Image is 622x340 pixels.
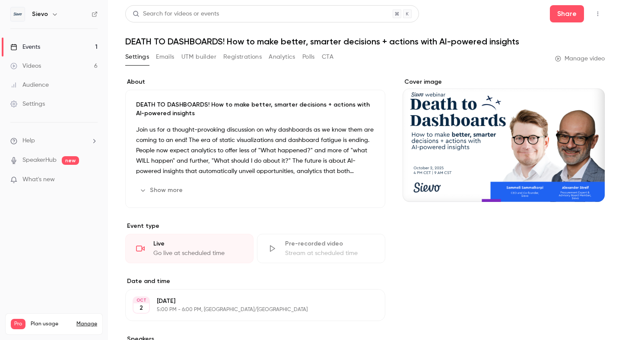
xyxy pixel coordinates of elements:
button: Polls [302,50,315,64]
a: Manage [76,321,97,327]
div: Events [10,43,40,51]
img: Sievo [11,7,25,21]
div: Stream at scheduled time [285,249,374,258]
span: Pro [11,319,25,329]
button: Share [550,5,584,22]
div: Pre-recorded video [285,239,374,248]
button: Show more [136,183,188,197]
div: Live [153,239,243,248]
h6: Sievo [32,10,48,19]
a: SpeakerHub [22,156,57,165]
section: Cover image [403,78,605,202]
button: Analytics [269,50,295,64]
div: Audience [10,81,49,89]
li: help-dropdown-opener [10,136,98,145]
label: Cover image [403,78,605,86]
button: Emails [156,50,174,64]
div: Search for videos or events [133,9,219,19]
div: LiveGo live at scheduled time [125,234,254,263]
p: 5:00 PM - 6:00 PM, [GEOGRAPHIC_DATA]/[GEOGRAPHIC_DATA] [157,306,340,313]
label: Date and time [125,277,385,286]
a: Manage video [555,54,605,63]
div: OCT [133,297,149,303]
p: 2 [140,304,143,312]
button: Registrations [223,50,262,64]
span: Plan usage [31,321,71,327]
span: new [62,156,79,165]
p: Event type [125,222,385,230]
button: CTA [322,50,333,64]
button: Settings [125,50,149,64]
span: Help [22,136,35,145]
p: Join us for a thought-provoking discussion on why dashboards as we know them are coming to an end... [136,125,374,176]
label: About [125,78,385,86]
p: [DATE] [157,297,340,305]
span: What's new [22,175,55,184]
p: DEATH TO DASHBOARDS! How to make better, smarter decisions + actions with AI-powered insights [136,101,374,118]
iframe: Noticeable Trigger [87,176,98,184]
div: Videos [10,62,41,70]
div: Pre-recorded videoStream at scheduled time [257,234,385,263]
div: Settings [10,100,45,108]
h1: DEATH TO DASHBOARDS! How to make better, smarter decisions + actions with AI-powered insights [125,36,605,47]
div: Go live at scheduled time [153,249,243,258]
button: UTM builder [181,50,216,64]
